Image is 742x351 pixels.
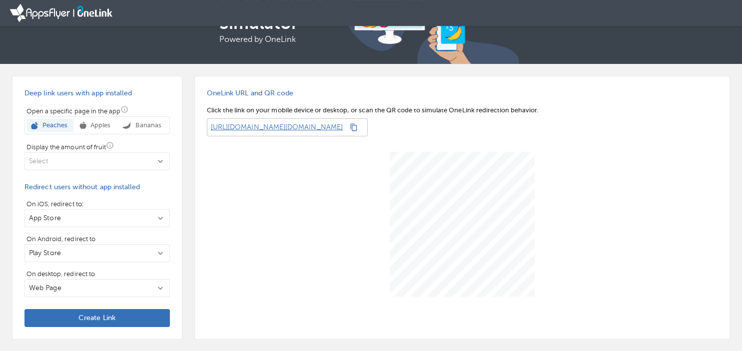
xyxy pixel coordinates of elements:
[24,182,170,192] p: Redirect users without app installed
[24,152,170,170] button: [object Object]
[29,156,153,166] p: Select
[24,269,170,279] p: On desktop, redirect to
[219,33,332,45] h6: Powered by OneLink
[24,199,170,209] p: On iOS, redirect to:
[24,141,170,152] p: Display the amount of fruit
[29,213,153,223] p: App Store
[38,120,67,130] p: Peaches
[24,105,170,116] p: Open a specific page in the app
[207,88,718,98] p: OneLink URL and QR code
[24,88,170,98] p: Deep link users with app installed
[24,244,170,262] button: On Android, redirect to
[24,279,170,297] button: On desktop, redirect to
[75,119,116,132] button: Apples
[24,234,170,244] p: On Android, redirect to
[207,118,343,136] a: [URL][DOMAIN_NAME][DOMAIN_NAME]
[86,120,110,130] p: Apples
[118,119,167,132] button: Bananas
[24,309,170,327] button: Create Link
[29,248,153,258] p: Play Store
[131,120,161,130] p: Bananas
[207,105,718,115] p: Click the link on your mobile device or desktop, or scan the QR code to simulate OneLink redirect...
[347,120,361,134] button: Copy
[32,313,162,323] span: Create Link
[27,119,73,132] button: Peaches
[29,283,153,293] p: Web Page
[24,209,170,227] button: On iOS, redirect to:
